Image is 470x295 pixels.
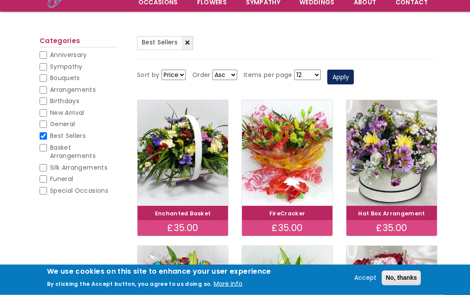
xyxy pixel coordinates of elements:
span: Basket Arrangements [50,144,96,161]
button: Accept [351,273,380,283]
h2: We use cookies on this site to enhance your user experience [47,267,271,276]
span: New Arrival [50,109,84,117]
span: Anniversary [50,51,87,60]
a: FireCracker [269,210,305,218]
label: Sort by [137,70,159,81]
h2: Categories [40,37,117,48]
span: Bouquets [50,74,80,83]
span: Funeral [50,175,73,184]
img: Hat Box Arrangement [346,101,437,206]
button: Apply [327,70,354,85]
p: By clicking the Accept button, you agree to us doing so. [47,280,212,288]
label: Order [192,70,211,81]
a: Hat Box Arrangement [358,210,425,218]
img: FireCracker [242,101,332,206]
button: More info [214,279,242,289]
span: General [50,120,75,129]
span: Arrangements [50,86,96,94]
span: Special Occasions [50,187,108,195]
span: Best Sellers [142,38,178,47]
span: Sympathy [50,63,83,71]
span: Silk Arrangements [50,164,107,172]
div: £35.00 [346,221,437,236]
span: Best Sellers [50,132,86,141]
label: Items per page [244,70,292,81]
div: £35.00 [138,221,228,236]
div: £35.00 [242,221,332,236]
a: Best Sellers [137,37,193,50]
span: Birthdays [50,97,79,106]
a: Enchanted Basket [155,210,211,218]
button: No, thanks [382,271,421,285]
img: Enchanted Basket [138,101,228,206]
